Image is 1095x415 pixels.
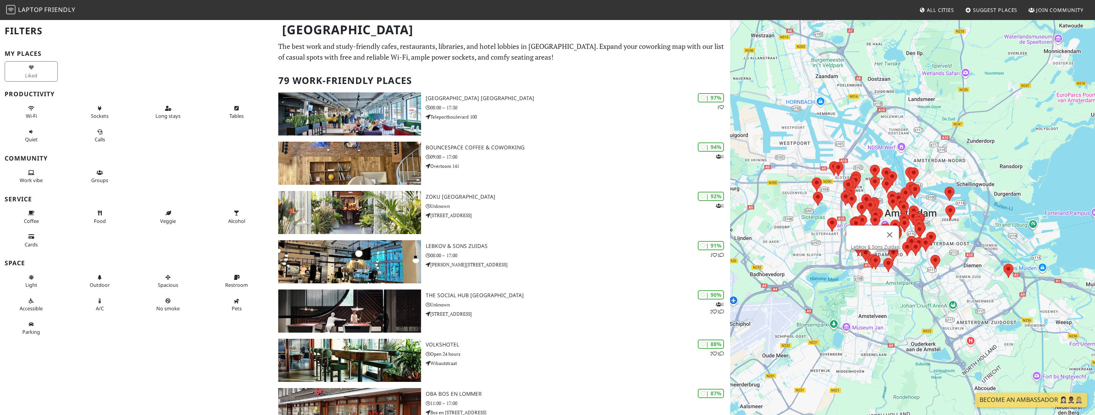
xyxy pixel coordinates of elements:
[426,341,730,348] h3: Volkshotel
[274,191,730,234] a: Zoku Amsterdam | 92% 1 Zoku [GEOGRAPHIC_DATA] Unknown [STREET_ADDRESS]
[210,295,263,315] button: Pets
[698,192,724,201] div: | 92%
[25,241,38,248] span: Credit cards
[95,136,105,143] span: Video/audio calls
[278,339,421,382] img: Volkshotel
[698,290,724,299] div: | 90%
[142,102,195,122] button: Long stays
[426,350,730,358] p: Open 24 hours
[18,5,43,14] span: Laptop
[975,393,1087,407] a: Become an Ambassador 🤵🏻‍♀️🤵🏾‍♂️🤵🏼‍♀️
[274,339,730,382] a: Volkshotel | 88% 21 Volkshotel Open 24 hours Wibautstraat
[5,126,58,146] button: Quiet
[5,259,269,267] h3: Space
[26,112,37,119] span: Stable Wi-Fi
[426,162,730,170] p: Overtoom 141
[710,301,724,315] p: 1 2 1
[962,3,1021,17] a: Suggest Places
[5,196,269,203] h3: Service
[274,142,730,185] a: BounceSpace Coffee & Coworking | 94% 1 BounceSpace Coffee & Coworking 09:00 – 17:00 Overtoom 141
[698,93,724,102] div: | 97%
[426,252,730,259] p: 08:00 – 17:00
[5,230,58,251] button: Cards
[717,104,724,111] p: 1
[22,328,40,335] span: Parking
[24,218,39,224] span: Coffee
[716,153,724,160] p: 1
[160,218,176,224] span: Veggie
[916,3,957,17] a: All Cities
[426,194,730,200] h3: Zoku [GEOGRAPHIC_DATA]
[5,90,269,98] h3: Productivity
[5,295,58,315] button: Accessible
[210,271,263,291] button: Restroom
[276,19,728,40] h1: [GEOGRAPHIC_DATA]
[210,207,263,227] button: Alcohol
[44,5,75,14] span: Friendly
[94,218,106,224] span: Food
[278,191,421,234] img: Zoku Amsterdam
[142,207,195,227] button: Veggie
[225,281,248,288] span: Restroom
[228,218,245,224] span: Alcohol
[278,69,725,92] h2: 79 Work-Friendly Places
[426,243,730,249] h3: Lebkov & Sons Zuidas
[73,102,126,122] button: Sockets
[91,177,108,184] span: Group tables
[710,350,724,357] p: 2 1
[426,261,730,268] p: [PERSON_NAME][STREET_ADDRESS]
[698,389,724,398] div: | 87%
[274,289,730,333] a: The Social Hub Amsterdam City | 90% 121 The Social Hub [GEOGRAPHIC_DATA] Unknown [STREET_ADDRESS]
[73,271,126,291] button: Outdoor
[5,166,58,187] button: Work vibe
[278,240,421,283] img: Lebkov & Sons Zuidas
[880,226,899,244] button: Close
[73,166,126,187] button: Groups
[229,112,244,119] span: Work-friendly tables
[210,102,263,122] button: Tables
[698,241,724,250] div: | 91%
[142,271,195,291] button: Spacious
[426,153,730,161] p: 09:00 – 17:00
[851,244,899,250] a: Lebkov & Sons Zuidas
[73,126,126,146] button: Calls
[91,112,109,119] span: Power sockets
[426,144,730,151] h3: BounceSpace Coffee & Coworking
[73,207,126,227] button: Food
[20,177,43,184] span: People working
[278,142,421,185] img: BounceSpace Coffee & Coworking
[96,305,104,312] span: Air conditioned
[716,202,724,209] p: 1
[426,400,730,407] p: 11:00 – 17:00
[426,310,730,318] p: [STREET_ADDRESS]
[232,305,242,312] span: Pet friendly
[73,295,126,315] button: A/C
[426,113,730,120] p: Teleportboulevard 100
[426,360,730,367] p: Wibautstraat
[6,5,15,14] img: LaptopFriendly
[156,305,180,312] span: Smoke free
[5,271,58,291] button: Light
[710,251,724,259] p: 1 1
[426,202,730,210] p: Unknown
[426,391,730,397] h3: OBA Bos en Lommer
[25,281,37,288] span: Natural light
[142,295,195,315] button: No smoke
[278,41,725,63] p: The best work and study-friendly cafes, restaurants, libraries, and hotel lobbies in [GEOGRAPHIC_...
[973,7,1018,13] span: Suggest Places
[274,92,730,136] a: Aristo Meeting Center Amsterdam | 97% 1 [GEOGRAPHIC_DATA] [GEOGRAPHIC_DATA] 08:00 – 17:30 Telepor...
[426,95,730,102] h3: [GEOGRAPHIC_DATA] [GEOGRAPHIC_DATA]
[278,289,421,333] img: The Social Hub Amsterdam City
[278,92,421,136] img: Aristo Meeting Center Amsterdam
[426,292,730,299] h3: The Social Hub [GEOGRAPHIC_DATA]
[6,3,75,17] a: LaptopFriendly LaptopFriendly
[158,281,178,288] span: Spacious
[5,19,269,43] h2: Filters
[5,102,58,122] button: Wi-Fi
[155,112,181,119] span: Long stays
[274,240,730,283] a: Lebkov & Sons Zuidas | 91% 11 Lebkov & Sons Zuidas 08:00 – 17:00 [PERSON_NAME][STREET_ADDRESS]
[5,50,269,57] h3: My Places
[5,155,269,162] h3: Community
[426,301,730,308] p: Unknown
[698,340,724,348] div: | 88%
